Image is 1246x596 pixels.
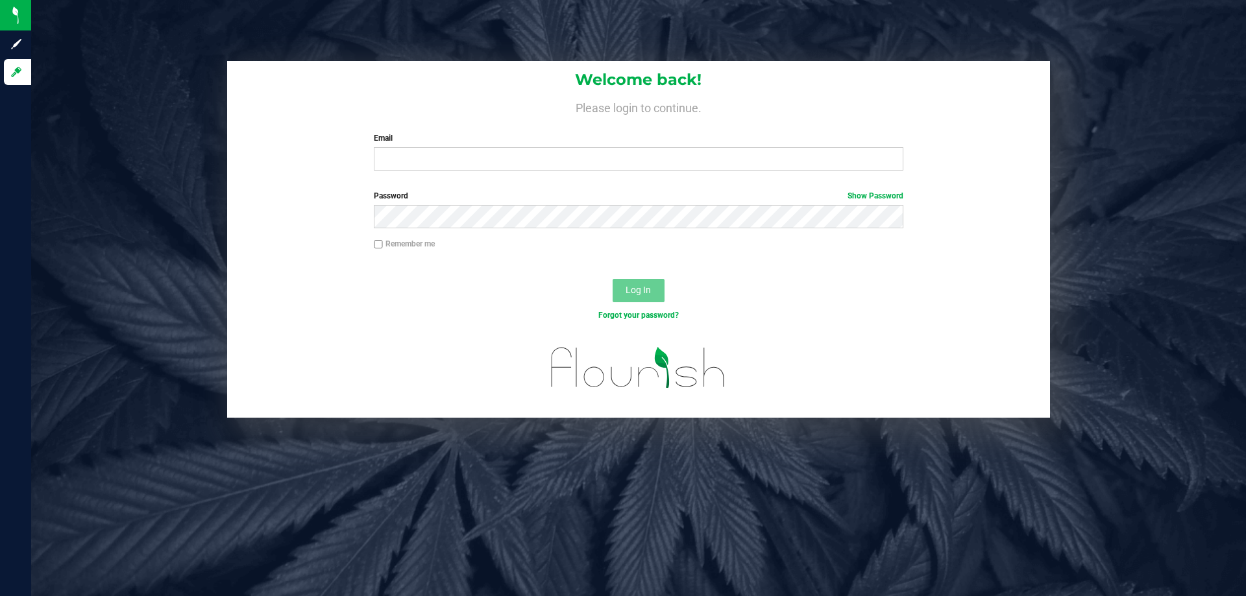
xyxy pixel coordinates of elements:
[374,191,408,200] span: Password
[613,279,665,302] button: Log In
[848,191,903,200] a: Show Password
[227,99,1050,114] h4: Please login to continue.
[598,311,679,320] a: Forgot your password?
[374,240,383,249] input: Remember me
[10,38,23,51] inline-svg: Sign up
[227,71,1050,88] h1: Welcome back!
[374,132,903,144] label: Email
[535,335,741,401] img: flourish_logo.svg
[10,66,23,78] inline-svg: Log in
[626,285,651,295] span: Log In
[374,238,435,250] label: Remember me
